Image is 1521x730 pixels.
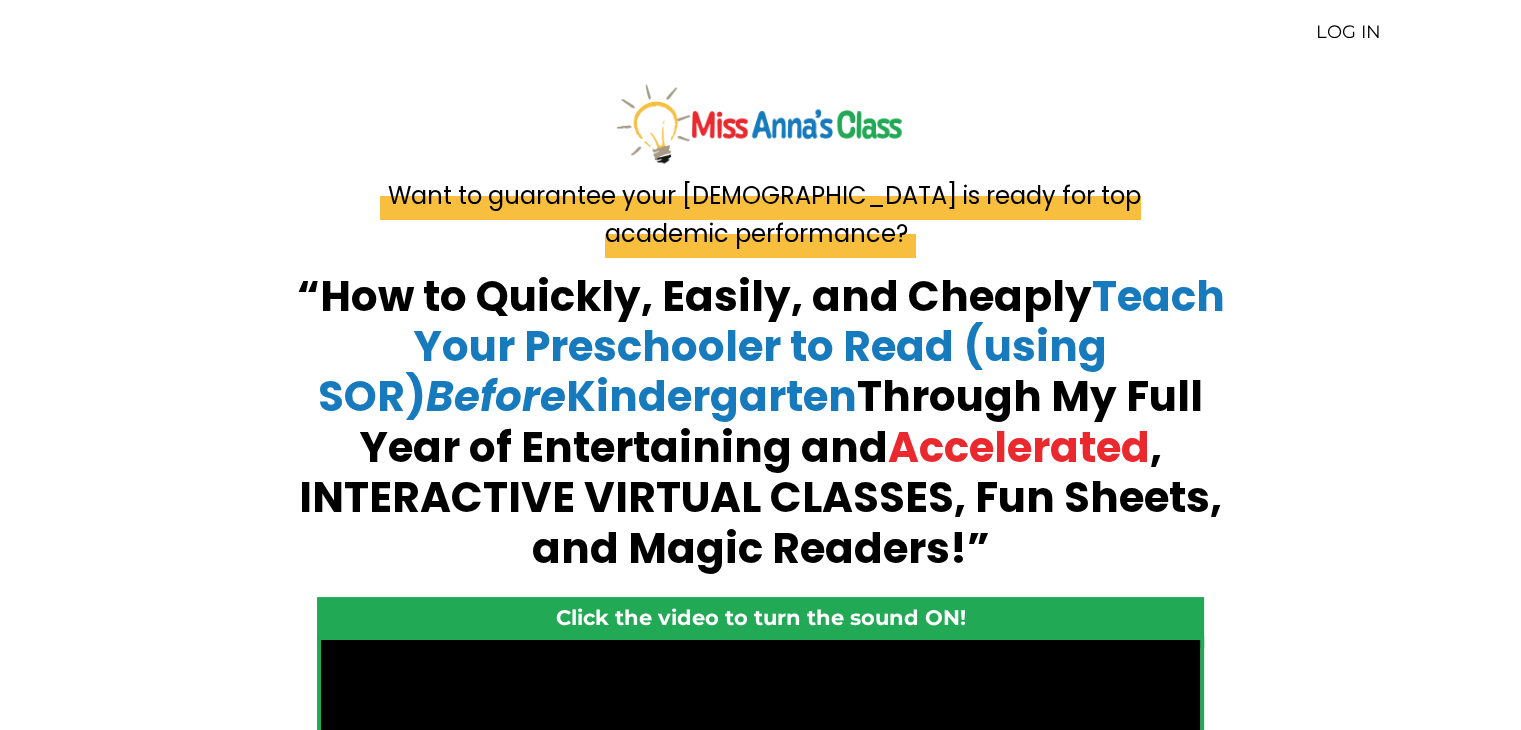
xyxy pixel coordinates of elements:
strong: Click the video to turn the sound ON! [556,605,966,630]
span: Accelerated [888,418,1150,477]
span: Want to guarantee your [DEMOGRAPHIC_DATA] is ready for top academic performance? [380,171,1141,258]
a: LOG IN [1316,21,1381,43]
span: Teach Your Preschooler to Read (using SOR) Kindergarten [318,267,1225,427]
em: Before [426,367,566,426]
strong: “How to Quickly, Easily, and Cheaply Through My Full Year of Entertaining and , INTERACTIVE VIRTU... [297,267,1225,578]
